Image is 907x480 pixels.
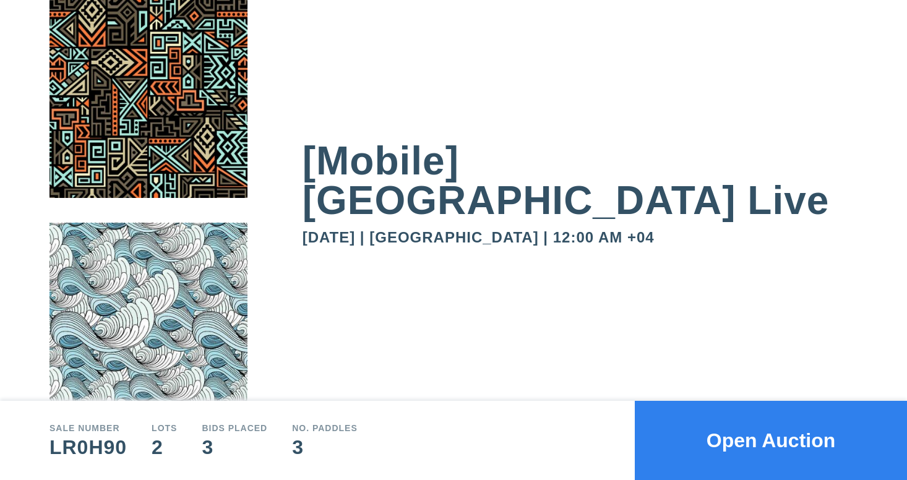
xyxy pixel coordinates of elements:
[152,437,177,457] div: 2
[635,401,907,480] button: Open Auction
[49,424,127,432] div: Sale number
[303,230,858,245] div: [DATE] | [GEOGRAPHIC_DATA] | 12:00 AM +04
[49,1,247,223] img: small
[303,141,858,220] div: [Mobile] [GEOGRAPHIC_DATA] Live
[49,437,127,457] div: LR0H90
[292,424,358,432] div: No. Paddles
[202,424,267,432] div: Bids Placed
[152,424,177,432] div: Lots
[292,437,358,457] div: 3
[202,437,267,457] div: 3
